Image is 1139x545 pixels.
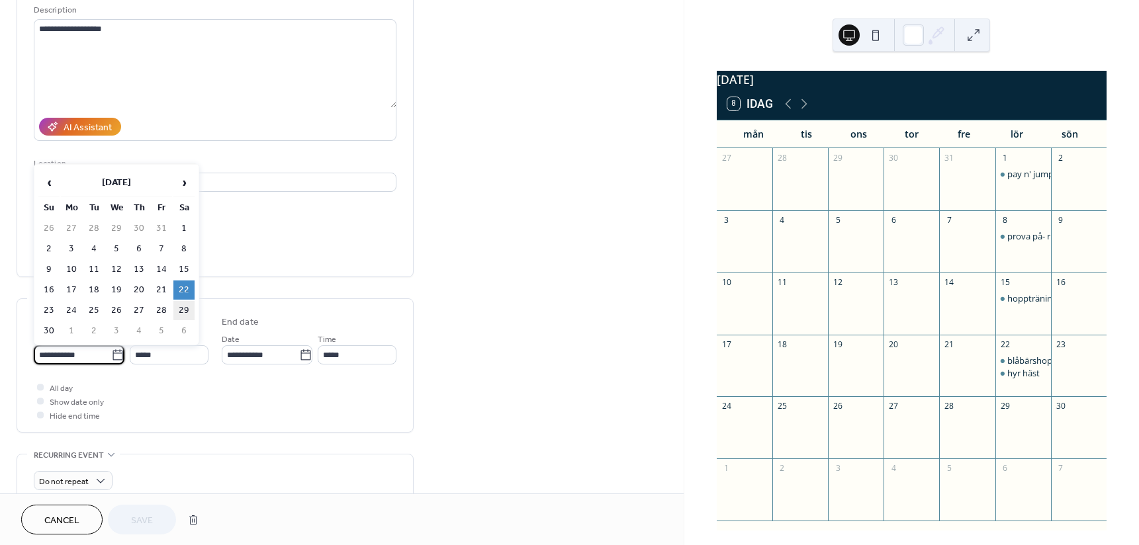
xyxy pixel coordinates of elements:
div: 4 [776,214,788,226]
td: 28 [83,219,105,238]
div: 21 [944,339,955,350]
div: blåbärshoppning [995,355,1051,366]
div: 17 [721,339,732,350]
th: Tu [83,198,105,218]
div: 4 [888,463,899,474]
div: 22 [999,339,1011,350]
td: 23 [38,301,60,320]
td: 6 [173,321,195,341]
td: 2 [83,321,105,341]
td: 30 [38,321,60,341]
td: 31 [151,219,172,238]
span: ‹ [39,169,59,196]
td: 2 [38,239,60,259]
span: Time [318,333,336,347]
th: Mo [61,198,82,218]
span: › [174,169,194,196]
td: 29 [173,301,195,320]
div: 24 [721,401,732,412]
div: Description [34,3,394,17]
div: 12 [833,276,844,288]
span: All day [50,382,73,396]
td: 24 [61,301,82,320]
div: 8 [999,214,1011,226]
span: Date [222,333,240,347]
button: Cancel [21,505,103,534]
td: 6 [128,239,150,259]
td: 13 [128,260,150,279]
td: 10 [61,260,82,279]
div: hyr häst [995,367,1051,379]
span: Recurring event [34,448,104,462]
td: 27 [128,301,150,320]
div: 7 [1055,463,1066,474]
td: 28 [151,301,172,320]
div: 11 [776,276,788,288]
span: Cancel [44,514,79,528]
td: 5 [151,321,172,341]
div: pay n' jump [1007,168,1054,180]
span: Show date only [50,396,104,409]
div: 30 [888,152,899,163]
td: 3 [106,321,127,341]
div: 30 [1055,401,1066,412]
div: 23 [1055,339,1066,350]
div: AI Assistant [64,121,112,135]
div: 13 [888,276,899,288]
td: 9 [38,260,60,279]
div: 28 [776,152,788,163]
span: Hide end time [50,409,100,423]
div: 25 [776,401,788,412]
div: tor [885,120,938,147]
div: 19 [833,339,844,350]
td: 7 [151,239,172,259]
div: 2 [776,463,788,474]
th: [DATE] [61,169,172,197]
div: 26 [833,401,844,412]
div: blåbärshoppning [1007,355,1075,366]
div: 6 [999,463,1011,474]
td: 29 [106,219,127,238]
div: 1 [721,463,732,474]
div: hoppträning [1007,292,1057,304]
div: 16 [1055,276,1066,288]
div: 27 [721,152,732,163]
div: pay n' jump [995,168,1051,180]
div: Location [34,157,394,171]
td: 5 [106,239,127,259]
div: mån [727,120,780,147]
td: 22 [173,280,195,300]
td: 30 [128,219,150,238]
div: 3 [721,214,732,226]
div: 15 [999,276,1011,288]
th: Th [128,198,150,218]
div: ons [833,120,886,147]
td: 14 [151,260,172,279]
div: 5 [833,214,844,226]
td: 1 [61,321,82,341]
td: 19 [106,280,127,300]
div: fre [938,120,991,147]
td: 4 [83,239,105,259]
span: Do not repeat [39,474,89,489]
td: 12 [106,260,127,279]
div: 27 [888,401,899,412]
th: Fr [151,198,172,218]
td: 15 [173,260,195,279]
div: 14 [944,276,955,288]
div: 1 [999,152,1011,163]
div: sön [1043,120,1096,147]
div: End date [222,315,259,329]
div: 31 [944,152,955,163]
div: 6 [888,214,899,226]
div: lör [991,120,1044,147]
div: 20 [888,339,899,350]
div: hyr häst [1007,367,1040,379]
td: 16 [38,280,60,300]
div: prova på- ridning [995,230,1051,242]
td: 17 [61,280,82,300]
div: 18 [776,339,788,350]
th: Su [38,198,60,218]
div: 7 [944,214,955,226]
